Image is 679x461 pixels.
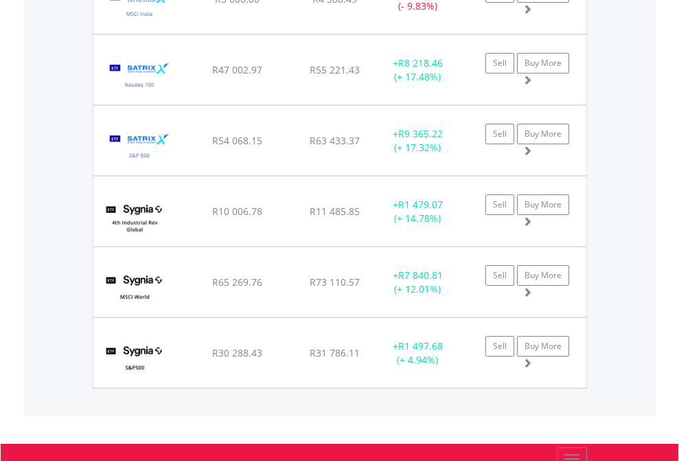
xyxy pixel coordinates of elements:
span: R10 006.78 [212,205,262,218]
span: R47 002.97 [212,63,262,76]
span: R65 269.76 [212,276,262,289]
span: R11 485.85 [310,205,360,218]
a: Sell [485,194,514,215]
a: Sell [485,124,514,144]
img: EQU.ZA.SYGWD.png [100,265,170,313]
div: + (+ 17.32%) [375,127,461,155]
div: + (+ 4.94%) [375,339,461,367]
span: R30 288.43 [212,346,262,359]
span: R55 221.43 [310,63,360,76]
img: EQU.ZA.SYG4IR.png [100,194,170,243]
img: EQU.ZA.SYG500.png [100,335,170,384]
span: R31 786.11 [310,346,360,359]
div: + (+ 17.48%) [375,56,461,84]
a: Buy More [517,53,569,74]
span: R1 497.68 [398,339,443,352]
img: EQU.ZA.STX500.png [100,123,179,172]
img: EQU.ZA.STXNDQ.png [100,52,179,101]
div: + (+ 14.78%) [375,198,461,225]
span: R63 433.37 [310,134,360,147]
a: Buy More [517,124,569,144]
a: Sell [485,53,514,74]
a: Buy More [517,265,569,286]
span: R8 218.46 [398,56,443,69]
a: Buy More [517,336,569,357]
span: R73 110.57 [310,276,360,289]
span: R54 068.15 [212,134,262,147]
span: R9 365.22 [398,127,443,140]
span: R7 840.81 [398,269,443,282]
div: + (+ 12.01%) [375,269,461,296]
span: R1 479.07 [398,198,443,211]
a: Buy More [517,194,569,215]
a: Sell [485,265,514,286]
a: Sell [485,336,514,357]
